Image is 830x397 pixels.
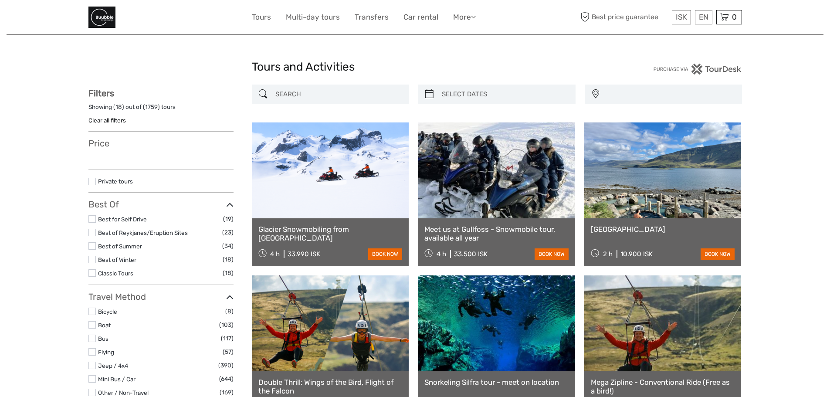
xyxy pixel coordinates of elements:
[258,225,403,243] a: Glacier Snowmobiling from [GEOGRAPHIC_DATA]
[98,243,142,250] a: Best of Summer
[98,229,188,236] a: Best of Reykjanes/Eruption Sites
[270,250,280,258] span: 4 h
[535,248,569,260] a: book now
[221,333,234,343] span: (117)
[403,11,438,24] a: Car rental
[223,347,234,357] span: (57)
[88,88,114,98] strong: Filters
[145,103,158,111] label: 1759
[676,13,687,21] span: ISK
[88,103,234,116] div: Showing ( ) out of ( ) tours
[591,225,735,234] a: [GEOGRAPHIC_DATA]
[115,103,122,111] label: 18
[98,376,136,383] a: Mini Bus / Car
[368,248,402,260] a: book now
[591,378,735,396] a: Mega Zipline - Conventional Ride (Free as a bird!)
[223,214,234,224] span: (19)
[258,378,403,396] a: Double Thrill: Wings of the Bird, Flight of the Falcon
[355,11,389,24] a: Transfers
[98,308,117,315] a: Bicycle
[98,349,114,356] a: Flying
[219,374,234,384] span: (644)
[223,254,234,265] span: (18)
[579,10,670,24] span: Best price guarantee
[88,199,234,210] h3: Best Of
[438,87,571,102] input: SELECT DATES
[731,13,738,21] span: 0
[218,360,234,370] span: (390)
[98,270,133,277] a: Classic Tours
[701,248,735,260] a: book now
[88,7,115,28] img: General Info:
[252,60,579,74] h1: Tours and Activities
[454,250,488,258] div: 33.500 ISK
[288,250,320,258] div: 33.990 ISK
[98,362,128,369] a: Jeep / 4x4
[620,250,653,258] div: 10.900 ISK
[88,117,126,124] a: Clear all filters
[695,10,712,24] div: EN
[88,138,234,149] h3: Price
[98,389,149,396] a: Other / Non-Travel
[98,256,136,263] a: Best of Winter
[653,64,742,75] img: PurchaseViaTourDesk.png
[424,225,569,243] a: Meet us at Gullfoss - Snowmobile tour, available all year
[603,250,613,258] span: 2 h
[98,178,133,185] a: Private tours
[453,11,476,24] a: More
[223,268,234,278] span: (18)
[219,320,234,330] span: (103)
[252,11,271,24] a: Tours
[272,87,405,102] input: SEARCH
[98,216,147,223] a: Best for Self Drive
[222,227,234,238] span: (23)
[98,322,111,329] a: Boat
[98,335,108,342] a: Bus
[437,250,446,258] span: 4 h
[88,292,234,302] h3: Travel Method
[286,11,340,24] a: Multi-day tours
[225,306,234,316] span: (8)
[222,241,234,251] span: (34)
[424,378,569,387] a: Snorkeling Silfra tour - meet on location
